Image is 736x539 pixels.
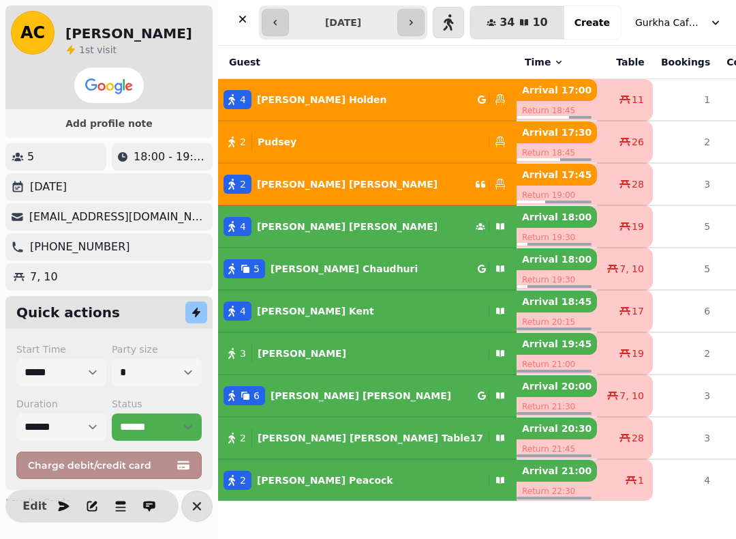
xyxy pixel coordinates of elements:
[517,79,597,101] p: Arrival 17:00
[240,304,246,318] span: 4
[20,25,45,41] span: AC
[258,135,296,149] p: Pudsey
[257,474,393,487] p: [PERSON_NAME] Peacock
[517,397,597,416] p: Return 21:30
[65,24,192,43] h2: [PERSON_NAME]
[632,177,644,191] span: 28
[240,220,246,233] span: 4
[632,431,644,445] span: 28
[22,119,196,128] span: Add profile note
[517,482,597,501] p: Return 22:30
[517,460,597,482] p: Arrival 21:00
[619,389,644,403] span: 7, 10
[517,186,597,205] p: Return 19:00
[653,459,718,501] td: 4
[85,44,97,55] span: st
[619,262,644,276] span: 7, 10
[240,177,246,191] span: 2
[470,6,564,39] button: 3410
[28,461,174,470] span: Charge debit/credit card
[218,464,517,497] button: 2[PERSON_NAME] Peacock
[240,347,246,360] span: 3
[517,312,597,332] p: Return 20:15
[258,431,483,445] p: [PERSON_NAME] [PERSON_NAME] Table17
[257,177,438,191] p: [PERSON_NAME] [PERSON_NAME]
[517,206,597,228] p: Arrival 18:00
[27,501,43,512] span: Edit
[632,220,644,233] span: 19
[257,93,387,106] p: [PERSON_NAME] Holden
[79,44,85,55] span: 1
[16,452,202,479] button: Charge debit/credit card
[16,397,106,411] label: Duration
[112,343,202,356] label: Party size
[653,79,718,121] td: 1
[564,6,621,39] button: Create
[134,149,207,165] p: 18:00 - 19:30
[517,333,597,355] p: Arrival 19:45
[517,143,597,162] p: Return 18:45
[517,355,597,374] p: Return 21:00
[517,439,597,458] p: Return 21:45
[517,270,597,289] p: Return 19:30
[240,93,246,106] span: 4
[240,431,246,445] span: 2
[254,262,260,276] span: 5
[653,46,718,79] th: Bookings
[517,101,597,120] p: Return 18:45
[218,379,517,412] button: 6[PERSON_NAME] [PERSON_NAME]
[517,228,597,247] p: Return 19:30
[271,262,418,276] p: [PERSON_NAME] Chaudhuri
[653,332,718,375] td: 2
[532,17,547,28] span: 10
[653,417,718,459] td: 3
[21,493,48,520] button: Edit
[218,83,517,116] button: 4[PERSON_NAME] Holden
[632,135,644,149] span: 26
[11,115,207,132] button: Add profile note
[271,389,451,403] p: [PERSON_NAME] [PERSON_NAME]
[218,126,517,158] button: 2Pudsey
[500,17,515,28] span: 34
[525,55,551,69] span: Time
[517,291,597,312] p: Arrival 18:45
[517,418,597,439] p: Arrival 20:30
[257,304,374,318] p: [PERSON_NAME] Kent
[517,375,597,397] p: Arrival 20:00
[30,179,67,195] p: [DATE]
[653,248,718,290] td: 5
[638,474,644,487] span: 1
[653,163,718,205] td: 3
[30,239,130,255] p: [PHONE_NUMBER]
[517,121,597,143] p: Arrival 17:30
[653,205,718,248] td: 5
[525,55,564,69] button: Time
[16,343,106,356] label: Start Time
[517,248,597,270] p: Arrival 18:00
[653,290,718,332] td: 6
[79,43,117,57] p: visit
[653,375,718,417] td: 3
[112,397,202,411] label: Status
[258,347,346,360] p: [PERSON_NAME]
[218,210,517,243] button: 4[PERSON_NAME] [PERSON_NAME]
[240,474,246,487] span: 2
[218,168,517,201] button: 2[PERSON_NAME] [PERSON_NAME]
[257,220,438,233] p: [PERSON_NAME] [PERSON_NAME]
[30,269,58,285] p: 7, 10
[597,46,653,79] th: Table
[29,209,207,225] p: [EMAIL_ADDRESS][DOMAIN_NAME]
[632,93,644,106] span: 11
[218,252,517,285] button: 5[PERSON_NAME] Chaudhuri
[16,303,120,322] h2: Quick actions
[653,121,718,163] td: 2
[574,18,610,27] span: Create
[627,10,731,35] button: Gurkha Cafe & Restauarant
[240,135,246,149] span: 2
[218,337,517,370] button: 3[PERSON_NAME]
[218,46,517,79] th: Guest
[27,149,34,165] p: 5
[632,304,644,318] span: 17
[635,16,703,29] span: Gurkha Cafe & Restauarant
[254,389,260,403] span: 6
